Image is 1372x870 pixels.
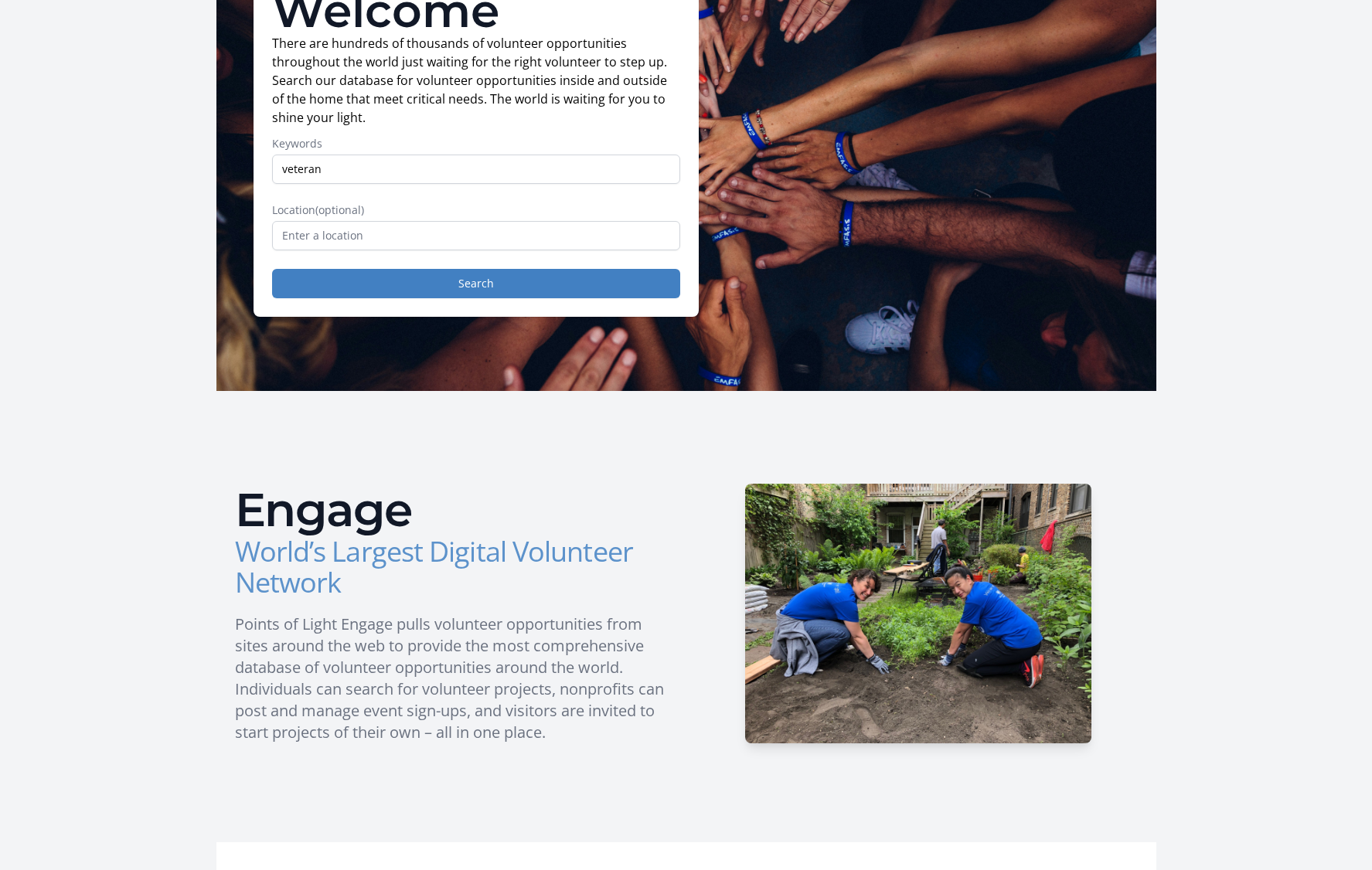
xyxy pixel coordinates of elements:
h2: Engage [235,487,674,533]
img: HCSC-H_1.JPG [745,484,1091,743]
p: There are hundreds of thousands of volunteer opportunities throughout the world just waiting for ... [272,34,680,127]
p: Points of Light Engage pulls volunteer opportunities from sites around the web to provide the mos... [235,613,674,743]
label: Keywords [272,136,680,151]
input: Enter a location [272,221,680,250]
h3: World’s Largest Digital Volunteer Network [235,536,674,598]
button: Search [272,269,680,298]
label: Location [272,202,680,218]
span: (optional) [315,202,364,217]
